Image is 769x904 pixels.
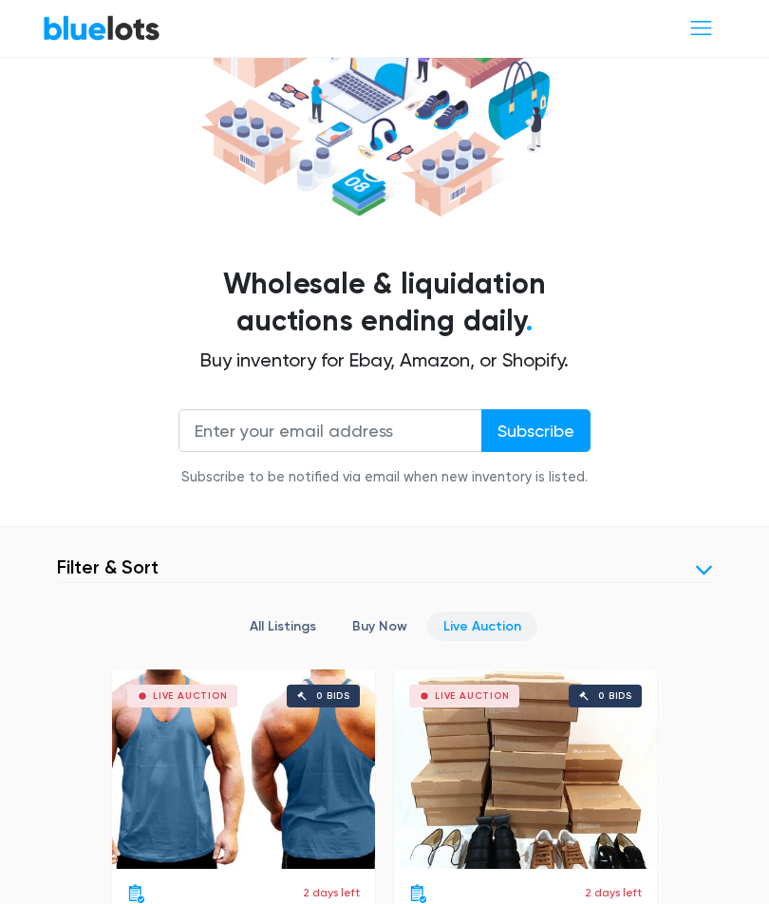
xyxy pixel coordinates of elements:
button: Toggle navigation [676,10,726,46]
a: Live Auction [427,612,537,641]
div: 0 bids [316,691,350,701]
div: Live Auction [153,691,228,701]
a: Live Auction 0 bids [394,669,657,869]
input: Enter your email address [178,409,482,452]
div: Live Auction [435,691,510,701]
a: Live Auction 0 bids [112,669,375,869]
div: 0 bids [598,691,632,701]
span: . [526,304,533,338]
a: BlueLots [43,14,160,42]
input: Subscribe [481,409,591,452]
h1: Wholesale & liquidation auctions ending daily [57,266,712,342]
a: Buy Now [336,612,423,641]
h2: Buy inventory for Ebay, Amazon, or Shopify. [57,348,712,371]
div: Subscribe to be notified via email when new inventory is listed. [178,467,591,488]
p: 2 days left [303,884,360,901]
p: 2 days left [585,884,642,901]
a: All Listings [234,612,332,641]
h3: Filter & Sort [57,556,159,578]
